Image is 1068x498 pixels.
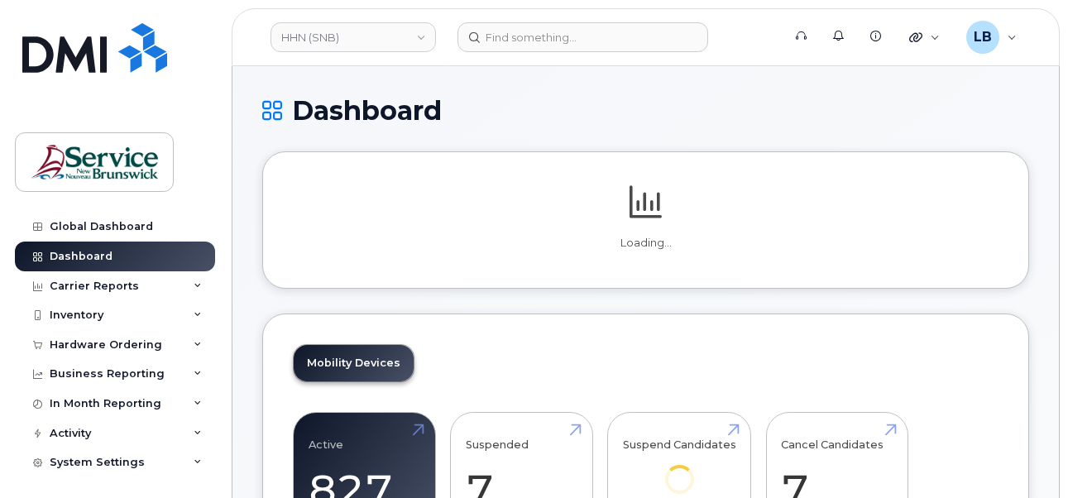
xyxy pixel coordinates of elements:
[293,236,999,251] p: Loading...
[294,345,414,381] a: Mobility Devices
[262,96,1029,125] h1: Dashboard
